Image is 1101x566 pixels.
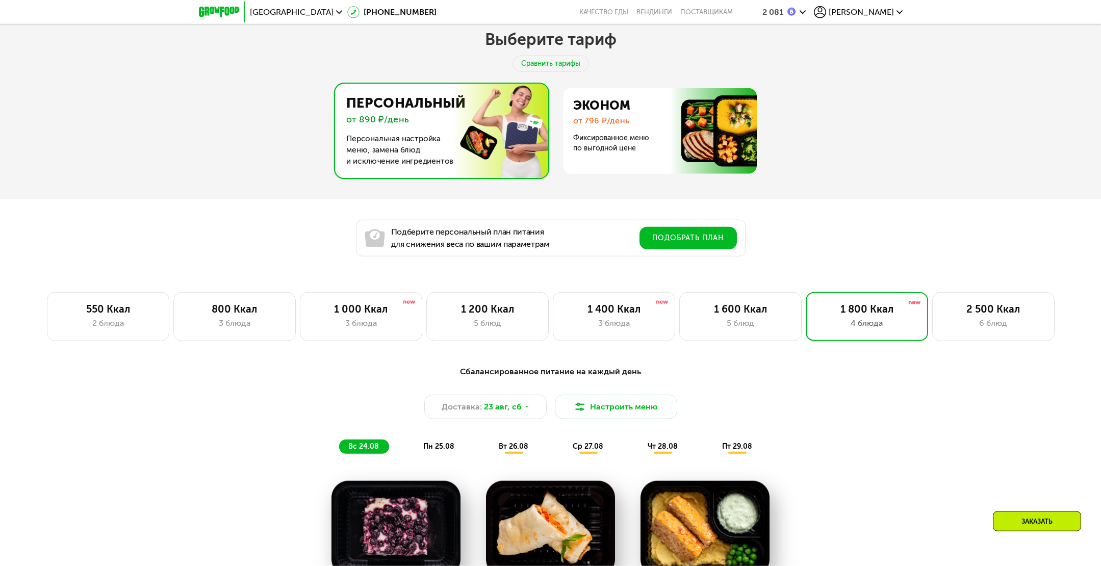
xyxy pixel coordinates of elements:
div: 3 блюда [311,317,412,329]
button: Настроить меню [555,395,677,419]
div: Заказать [993,511,1081,531]
span: пн 25.08 [423,442,454,451]
span: [GEOGRAPHIC_DATA] [250,8,334,16]
div: 1 400 Ккал [564,303,664,315]
span: пт 29.08 [722,442,752,451]
div: 1 600 Ккал [690,303,791,315]
div: Сбалансированное питание на каждый день [249,366,853,378]
div: 4 блюда [816,317,917,329]
div: 2 081 [762,8,783,16]
div: 1 200 Ккал [437,303,538,315]
h2: Выберите тариф [485,29,617,49]
button: Подобрать план [639,227,737,249]
span: вс 24.08 [348,442,379,451]
span: вт 26.08 [499,442,528,451]
div: 2 блюда [58,317,159,329]
div: 1 800 Ккал [816,303,917,315]
div: 6 блюд [943,317,1044,329]
a: [PHONE_NUMBER] [347,6,437,18]
div: 800 Ккал [184,303,285,315]
div: Сравнить тарифы [513,56,589,72]
div: 5 блюд [690,317,791,329]
div: 5 блюд [437,317,538,329]
div: поставщикам [680,8,733,16]
span: 23 авг, сб [484,401,522,413]
span: [PERSON_NAME] [829,8,894,16]
p: Подберите персональный план питания для снижения веса по вашим параметрам [391,226,550,250]
div: 3 блюда [184,317,285,329]
span: ср 27.08 [573,442,603,451]
div: 1 000 Ккал [311,303,412,315]
div: 2 500 Ккал [943,303,1044,315]
div: 3 блюда [564,317,664,329]
div: 550 Ккал [58,303,159,315]
a: Вендинги [636,8,672,16]
span: чт 28.08 [648,442,678,451]
a: Качество еды [579,8,628,16]
span: Доставка: [442,401,482,413]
